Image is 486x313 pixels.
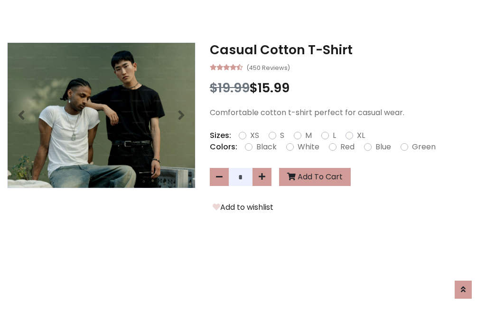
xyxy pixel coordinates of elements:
[357,130,365,141] label: XL
[210,201,276,214] button: Add to wishlist
[250,130,259,141] label: XS
[256,141,277,153] label: Black
[333,130,336,141] label: L
[298,141,319,153] label: White
[375,141,391,153] label: Blue
[280,130,284,141] label: S
[210,80,479,96] h3: $
[210,130,231,141] p: Sizes:
[412,141,436,153] label: Green
[305,130,312,141] label: M
[258,79,290,97] span: 15.99
[246,61,290,73] small: (450 Reviews)
[210,79,250,97] span: $19.99
[210,141,237,153] p: Colors:
[210,42,479,58] h3: Casual Cotton T-Shirt
[279,168,351,186] button: Add To Cart
[210,107,479,118] p: Comfortable cotton t-shirt perfect for casual wear.
[340,141,355,153] label: Red
[8,43,195,188] img: Image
